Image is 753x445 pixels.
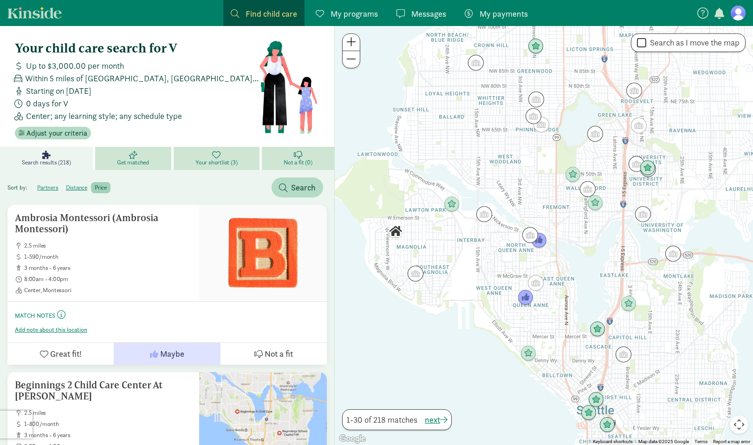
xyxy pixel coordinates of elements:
label: Search as I move the map [646,37,740,48]
a: Kinside [7,7,62,19]
div: Click to see details [468,55,484,71]
div: Click to see details [526,108,541,124]
div: Click to see details [640,160,656,176]
a: Report a map error [713,439,750,444]
a: Get matched [95,147,174,170]
div: Click to see details [621,296,636,312]
a: Open this area in Google Maps (opens a new window) [337,433,368,445]
span: Maybe [160,347,184,360]
span: 8:00am - 4:00pm [24,275,192,283]
span: Adjust your criteria [26,128,87,139]
button: Search [272,177,323,197]
span: Map data ©2025 Google [638,439,689,444]
span: Up to $3,000.00 per month [26,59,124,72]
span: Messages [411,7,446,20]
span: Starting on [DATE] [26,85,91,97]
div: Click to see details [476,206,492,222]
div: Click to see details [588,392,604,408]
span: Get matched [117,159,149,166]
div: Click to see details [580,181,596,197]
div: Click to see details [388,223,403,239]
div: Click to see details [616,347,631,362]
span: 1-590/month [24,253,192,261]
div: Click to see details [528,39,544,54]
span: Search [291,181,316,194]
small: Match Notes [15,312,55,320]
div: Click to see details [631,118,647,133]
div: Click to see details [590,321,605,337]
div: Click to see details [581,405,597,421]
label: price [91,182,110,193]
div: Click to see details [531,233,547,249]
span: 0 days for V [26,97,68,110]
div: Click to see details [408,266,423,281]
div: Click to see details [518,290,533,306]
div: Click to see details [587,126,603,142]
div: Click to see details [533,117,549,132]
span: 2.5 miles [24,409,192,417]
button: Adjust your criteria [15,127,91,140]
span: Your shortlist (3) [195,159,237,166]
button: Not a fit [221,343,327,365]
button: Keyboard shortcuts [593,438,633,445]
div: Click to see details [565,167,581,183]
span: Find child care [246,7,297,20]
h5: Ambrosia Montessori (Ambrosia Montessori) [15,212,192,235]
button: Add note about this location [15,326,87,334]
label: distance [62,182,91,193]
span: 1-800/month [24,420,192,428]
div: Click to see details [587,195,603,211]
h4: Your child care search for V [15,41,259,56]
span: 2.5 miles [24,242,192,249]
a: Terms (opens in new tab) [695,439,708,444]
span: Within 5 miles of [GEOGRAPHIC_DATA], [GEOGRAPHIC_DATA] 98199 [25,72,259,85]
span: Search results (218) [22,159,71,166]
span: Not a fit (0) [284,159,312,166]
div: Click to see details [640,161,656,177]
div: Click to see details [665,246,681,262]
div: Click to see details [629,156,644,172]
div: Click to see details [522,227,538,243]
span: My payments [480,7,528,20]
span: Center; any learning style; any schedule type [26,110,182,122]
span: 3 months - 6 years [24,432,192,439]
button: Maybe [114,343,220,365]
span: 3 months - 6 years [24,264,192,272]
button: next [425,413,448,426]
div: Click to see details [635,206,651,222]
span: My programs [331,7,378,20]
label: partners [33,182,62,193]
a: Not a fit (0) [262,147,334,170]
button: Map camera controls [730,415,748,434]
a: Your shortlist (3) [174,147,262,170]
div: Click to see details [528,92,544,107]
button: Great fit! [7,343,114,365]
div: Click to see details [599,417,615,433]
span: Not a fit [265,347,293,360]
span: Center, Montessori [24,287,192,294]
div: Click to see details [444,196,460,212]
div: Click to see details [520,346,536,361]
h5: Beginnings 2 Child Care Center At [PERSON_NAME] [15,380,192,402]
img: Google [337,433,368,445]
div: Click to see details [626,83,642,98]
span: Sort by: [7,183,32,191]
span: 1-30 of 218 matches [346,413,417,426]
div: Click to see details [528,275,544,291]
span: Great fit! [50,347,82,360]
